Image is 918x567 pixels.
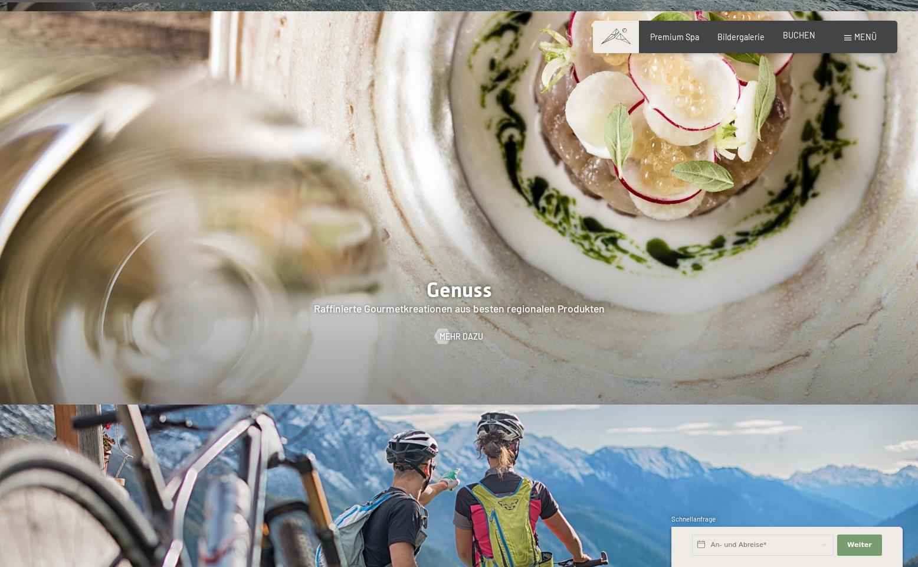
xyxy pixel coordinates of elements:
[854,32,877,42] span: Menü
[671,515,716,523] span: Schnellanfrage
[837,535,882,556] button: Weiter
[650,32,699,42] a: Premium Spa
[783,30,815,40] a: BUCHEN
[847,540,872,550] span: Weiter
[435,331,484,343] a: Mehr dazu
[717,32,765,42] a: Bildergalerie
[440,331,483,343] span: Mehr dazu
